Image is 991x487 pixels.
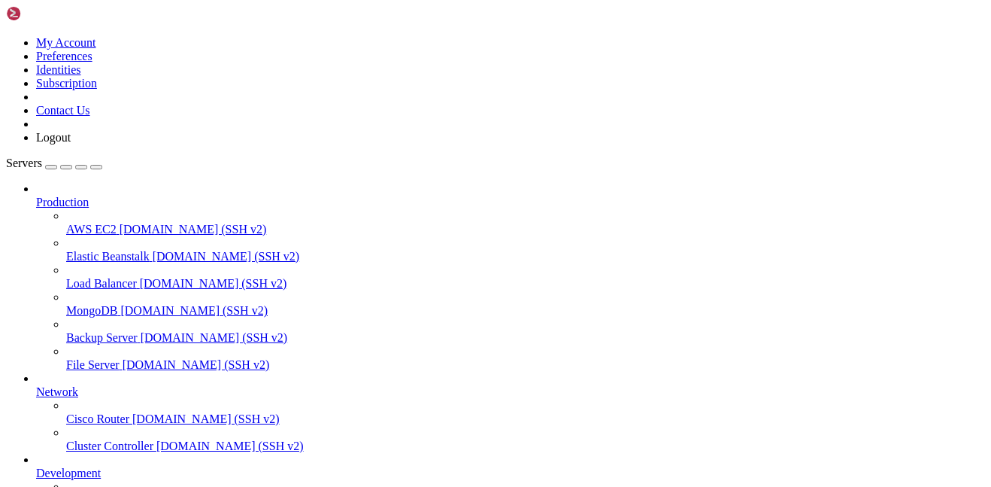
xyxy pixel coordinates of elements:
span: Elastic Beanstalk [66,250,150,263]
span: [DOMAIN_NAME] (SSH v2) [141,331,288,344]
a: Production [36,196,985,209]
li: Backup Server [DOMAIN_NAME] (SSH v2) [66,318,985,345]
a: Cluster Controller [DOMAIN_NAME] (SSH v2) [66,440,985,453]
a: Subscription [36,77,97,90]
span: [DOMAIN_NAME] (SSH v2) [156,440,304,452]
li: Cluster Controller [DOMAIN_NAME] (SSH v2) [66,426,985,453]
span: AWS EC2 [66,223,117,236]
span: Load Balancer [66,277,137,290]
a: Preferences [36,50,92,62]
li: Elastic Beanstalk [DOMAIN_NAME] (SSH v2) [66,236,985,263]
span: File Server [66,358,120,371]
span: [DOMAIN_NAME] (SSH v2) [140,277,287,290]
li: Load Balancer [DOMAIN_NAME] (SSH v2) [66,263,985,291]
a: File Server [DOMAIN_NAME] (SSH v2) [66,358,985,372]
span: Cluster Controller [66,440,153,452]
a: Network [36,385,985,399]
li: File Server [DOMAIN_NAME] (SSH v2) [66,345,985,372]
span: [DOMAIN_NAME] (SSH v2) [123,358,270,371]
li: MongoDB [DOMAIN_NAME] (SSH v2) [66,291,985,318]
li: Network [36,372,985,453]
a: Backup Server [DOMAIN_NAME] (SSH v2) [66,331,985,345]
a: Logout [36,131,71,144]
a: Development [36,467,985,480]
span: Backup Server [66,331,138,344]
a: Servers [6,157,102,169]
a: MongoDB [DOMAIN_NAME] (SSH v2) [66,304,985,318]
span: [DOMAIN_NAME] (SSH v2) [153,250,300,263]
li: Production [36,182,985,372]
span: Network [36,385,78,398]
span: Servers [6,157,42,169]
a: AWS EC2 [DOMAIN_NAME] (SSH v2) [66,223,985,236]
span: [DOMAIN_NAME] (SSH v2) [120,223,267,236]
span: MongoDB [66,304,117,317]
li: AWS EC2 [DOMAIN_NAME] (SSH v2) [66,209,985,236]
a: Load Balancer [DOMAIN_NAME] (SSH v2) [66,277,985,291]
span: Production [36,196,89,208]
li: Cisco Router [DOMAIN_NAME] (SSH v2) [66,399,985,426]
a: My Account [36,36,96,49]
a: Identities [36,63,81,76]
a: Cisco Router [DOMAIN_NAME] (SSH v2) [66,412,985,426]
img: Shellngn [6,6,92,21]
a: Contact Us [36,104,90,117]
span: Development [36,467,101,479]
span: Cisco Router [66,412,129,425]
span: [DOMAIN_NAME] (SSH v2) [132,412,280,425]
a: Elastic Beanstalk [DOMAIN_NAME] (SSH v2) [66,250,985,263]
span: [DOMAIN_NAME] (SSH v2) [120,304,268,317]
